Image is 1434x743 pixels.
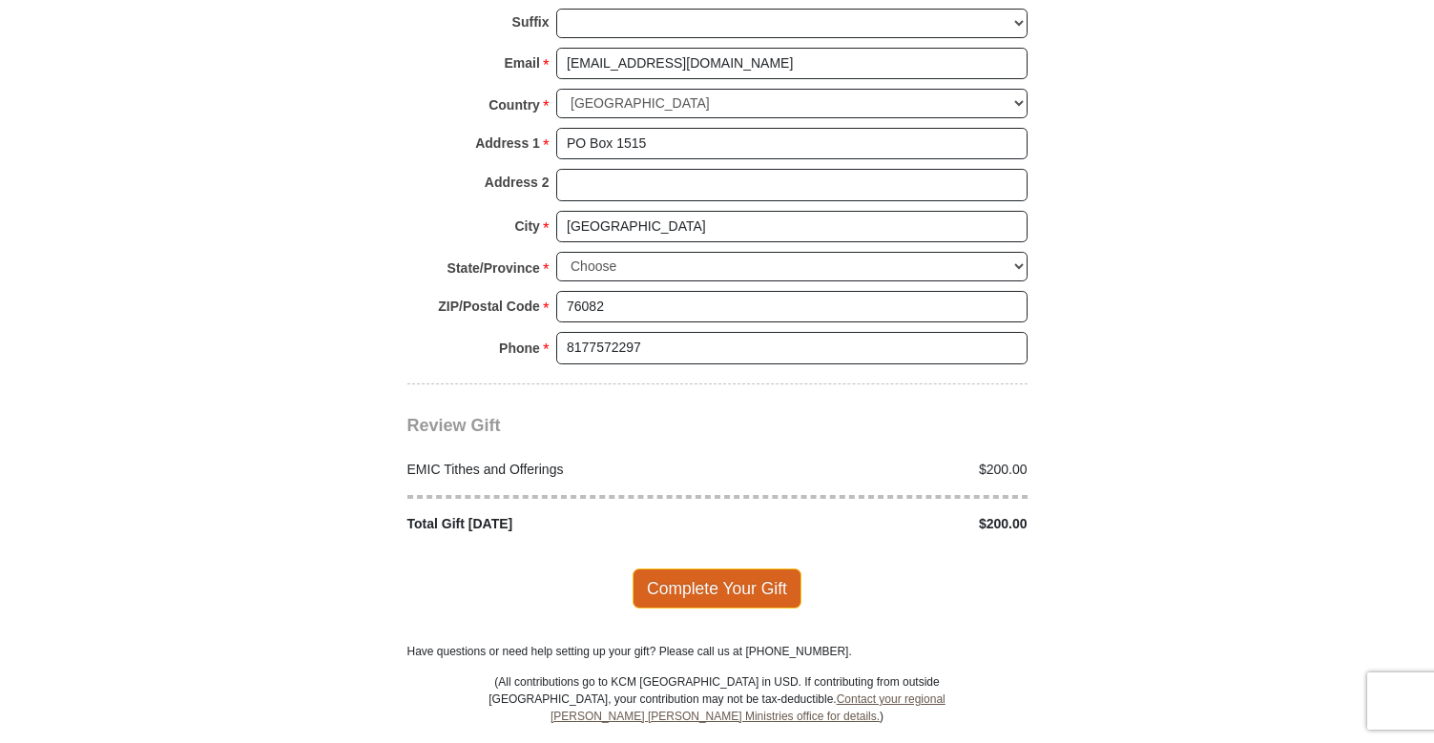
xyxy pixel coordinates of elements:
[397,460,717,480] div: EMIC Tithes and Offerings
[514,213,539,239] strong: City
[407,643,1028,660] p: Have questions or need help setting up your gift? Please call us at [PHONE_NUMBER].
[717,460,1038,480] div: $200.00
[438,293,540,320] strong: ZIP/Postal Code
[505,50,540,76] strong: Email
[447,255,540,281] strong: State/Province
[717,514,1038,534] div: $200.00
[488,92,540,118] strong: Country
[397,514,717,534] div: Total Gift [DATE]
[499,335,540,361] strong: Phone
[407,416,501,435] span: Review Gift
[633,568,801,609] span: Complete Your Gift
[475,130,540,156] strong: Address 1
[512,9,550,35] strong: Suffix
[485,169,550,196] strong: Address 2
[551,692,946,723] a: Contact your regional [PERSON_NAME] [PERSON_NAME] Ministries office for details.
